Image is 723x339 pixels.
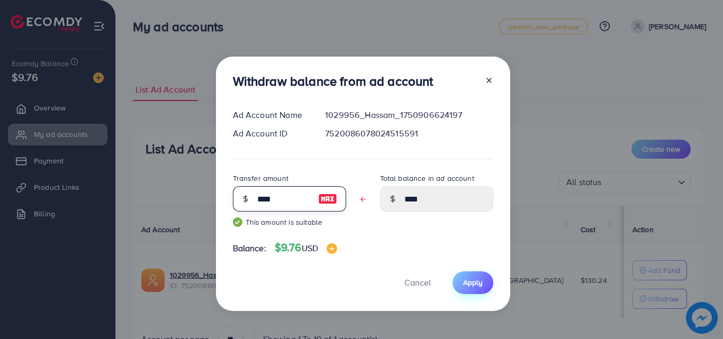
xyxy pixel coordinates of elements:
[327,243,337,254] img: image
[275,241,337,254] h4: $9.76
[463,277,483,288] span: Apply
[233,217,346,227] small: This amount is suitable
[404,277,431,288] span: Cancel
[317,127,501,140] div: 7520086078024515591
[453,271,493,294] button: Apply
[233,217,242,227] img: guide
[317,109,501,121] div: 1029956_Hassam_1750906624197
[318,193,337,205] img: image
[233,74,433,89] h3: Withdraw balance from ad account
[391,271,444,294] button: Cancel
[233,242,266,254] span: Balance:
[302,242,318,254] span: USD
[224,109,317,121] div: Ad Account Name
[233,173,288,184] label: Transfer amount
[380,173,474,184] label: Total balance in ad account
[224,127,317,140] div: Ad Account ID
